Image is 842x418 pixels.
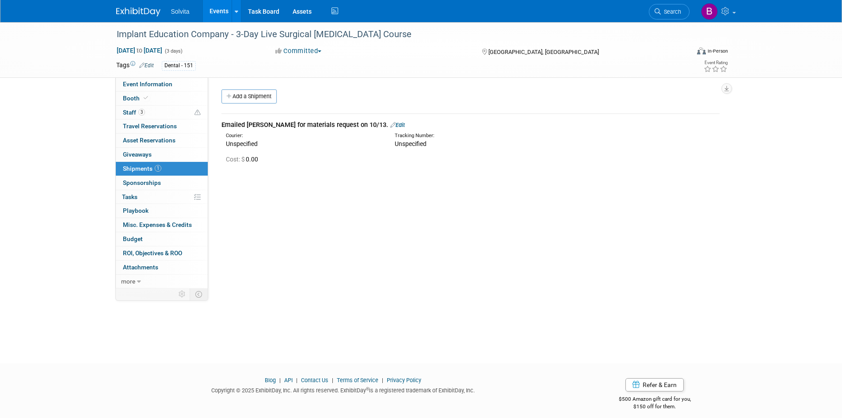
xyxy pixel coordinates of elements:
[175,288,190,300] td: Personalize Event Tab Strip
[661,8,681,15] span: Search
[123,249,182,257] span: ROI, Objectives & ROO
[155,165,161,172] span: 1
[625,378,684,391] a: Refer & Earn
[123,95,150,102] span: Booth
[123,264,158,271] span: Attachments
[116,92,208,105] a: Booth
[116,8,160,16] img: ExhibitDay
[301,377,328,383] a: Contact Us
[226,156,262,163] span: 0.00
[114,27,676,42] div: Implant Education Company - 3-Day Live Surgical [MEDICAL_DATA] Course
[380,377,385,383] span: |
[116,46,163,54] span: [DATE] [DATE]
[395,132,593,139] div: Tracking Number:
[116,218,208,232] a: Misc. Expenses & Credits
[226,139,381,148] div: Unspecified
[704,61,728,65] div: Event Rating
[583,390,726,410] div: $500 Amazon gift card for you,
[707,48,728,54] div: In-Person
[123,207,149,214] span: Playbook
[123,165,161,172] span: Shipments
[116,119,208,133] a: Travel Reservations
[122,193,137,200] span: Tasks
[116,261,208,274] a: Attachments
[221,89,277,104] a: Add a Shipment
[171,8,190,15] span: Solvita
[697,47,706,54] img: Format-Inperson.png
[116,134,208,147] a: Asset Reservations
[284,377,293,383] a: API
[387,377,421,383] a: Privacy Policy
[395,140,427,147] span: Unspecified
[116,162,208,176] a: Shipments1
[226,156,246,163] span: Cost: $
[649,4,690,19] a: Search
[701,3,718,20] img: Brandon Woods
[162,61,196,70] div: Dental - 151
[366,387,369,391] sup: ®
[139,62,154,69] a: Edit
[123,235,143,242] span: Budget
[637,46,728,59] div: Event Format
[135,47,144,54] span: to
[123,179,161,186] span: Sponsorships
[123,151,152,158] span: Giveaways
[116,77,208,91] a: Event Information
[226,132,381,139] div: Courier:
[221,120,720,130] div: Emailed [PERSON_NAME] for materials request on 10/13.
[272,46,325,56] button: Committed
[190,288,208,300] td: Toggle Event Tabs
[583,403,726,410] div: $150 off for them.
[116,275,208,288] a: more
[123,137,175,144] span: Asset Reservations
[164,48,183,54] span: (3 days)
[123,81,172,88] span: Event Information
[277,377,283,383] span: |
[123,109,145,116] span: Staff
[116,61,154,71] td: Tags
[265,377,276,383] a: Blog
[116,106,208,119] a: Staff3
[138,109,145,115] span: 3
[144,96,148,100] i: Booth reservation complete
[123,123,177,130] span: Travel Reservations
[330,377,335,383] span: |
[116,384,571,395] div: Copyright © 2025 ExhibitDay, Inc. All rights reserved. ExhibitDay is a registered trademark of Ex...
[116,190,208,204] a: Tasks
[121,278,135,285] span: more
[294,377,300,383] span: |
[116,148,208,161] a: Giveaways
[390,122,405,128] a: Edit
[116,204,208,218] a: Playbook
[123,221,192,228] span: Misc. Expenses & Credits
[116,246,208,260] a: ROI, Objectives & ROO
[116,232,208,246] a: Budget
[488,49,599,55] span: [GEOGRAPHIC_DATA], [GEOGRAPHIC_DATA]
[194,109,201,117] span: Potential Scheduling Conflict -- at least one attendee is tagged in another overlapping event.
[116,176,208,190] a: Sponsorships
[337,377,378,383] a: Terms of Service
